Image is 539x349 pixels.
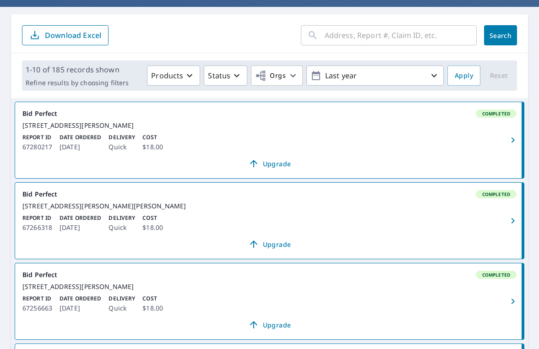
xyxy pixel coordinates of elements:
[325,22,477,48] input: Address, Report #, Claim ID, etc.
[60,133,101,142] p: Date Ordered
[204,65,247,86] button: Status
[109,294,135,303] p: Delivery
[22,214,52,222] p: Report ID
[60,303,101,314] p: [DATE]
[22,283,517,291] div: [STREET_ADDRESS][PERSON_NAME]
[477,272,516,278] span: Completed
[22,142,52,153] p: 67280217
[142,222,163,233] p: $18.00
[251,65,303,86] button: Orgs
[142,303,163,314] p: $18.00
[28,158,511,169] span: Upgrade
[15,102,524,178] a: Bid PerfectCompleted[STREET_ADDRESS][PERSON_NAME]Report ID67280217Date Ordered[DATE]DeliveryQuick...
[109,142,135,153] p: Quick
[151,70,183,81] p: Products
[491,31,510,40] span: Search
[208,70,230,81] p: Status
[109,133,135,142] p: Delivery
[455,70,473,82] span: Apply
[142,214,163,222] p: Cost
[477,110,516,117] span: Completed
[45,30,101,40] p: Download Excel
[22,202,517,210] div: [STREET_ADDRESS][PERSON_NAME][PERSON_NAME]
[142,294,163,303] p: Cost
[22,317,517,332] a: Upgrade
[484,25,517,45] button: Search
[22,303,52,314] p: 67256663
[109,222,135,233] p: Quick
[26,79,129,87] p: Refine results by choosing filters
[15,183,524,259] a: Bid PerfectCompleted[STREET_ADDRESS][PERSON_NAME][PERSON_NAME]Report ID67266318Date Ordered[DATE]...
[22,294,52,303] p: Report ID
[477,191,516,197] span: Completed
[447,65,480,86] button: Apply
[109,303,135,314] p: Quick
[22,156,517,171] a: Upgrade
[22,237,517,251] a: Upgrade
[22,133,52,142] p: Report ID
[22,271,517,279] div: Bid Perfect
[109,214,135,222] p: Delivery
[26,64,129,75] p: 1-10 of 185 records shown
[60,294,101,303] p: Date Ordered
[28,319,511,330] span: Upgrade
[321,68,429,84] p: Last year
[255,70,286,82] span: Orgs
[22,25,109,45] button: Download Excel
[60,214,101,222] p: Date Ordered
[60,222,101,233] p: [DATE]
[142,133,163,142] p: Cost
[147,65,200,86] button: Products
[22,190,517,198] div: Bid Perfect
[60,142,101,153] p: [DATE]
[28,239,511,250] span: Upgrade
[22,121,517,130] div: [STREET_ADDRESS][PERSON_NAME]
[15,263,524,339] a: Bid PerfectCompleted[STREET_ADDRESS][PERSON_NAME]Report ID67256663Date Ordered[DATE]DeliveryQuick...
[22,109,517,118] div: Bid Perfect
[142,142,163,153] p: $18.00
[22,222,52,233] p: 67266318
[306,65,444,86] button: Last year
